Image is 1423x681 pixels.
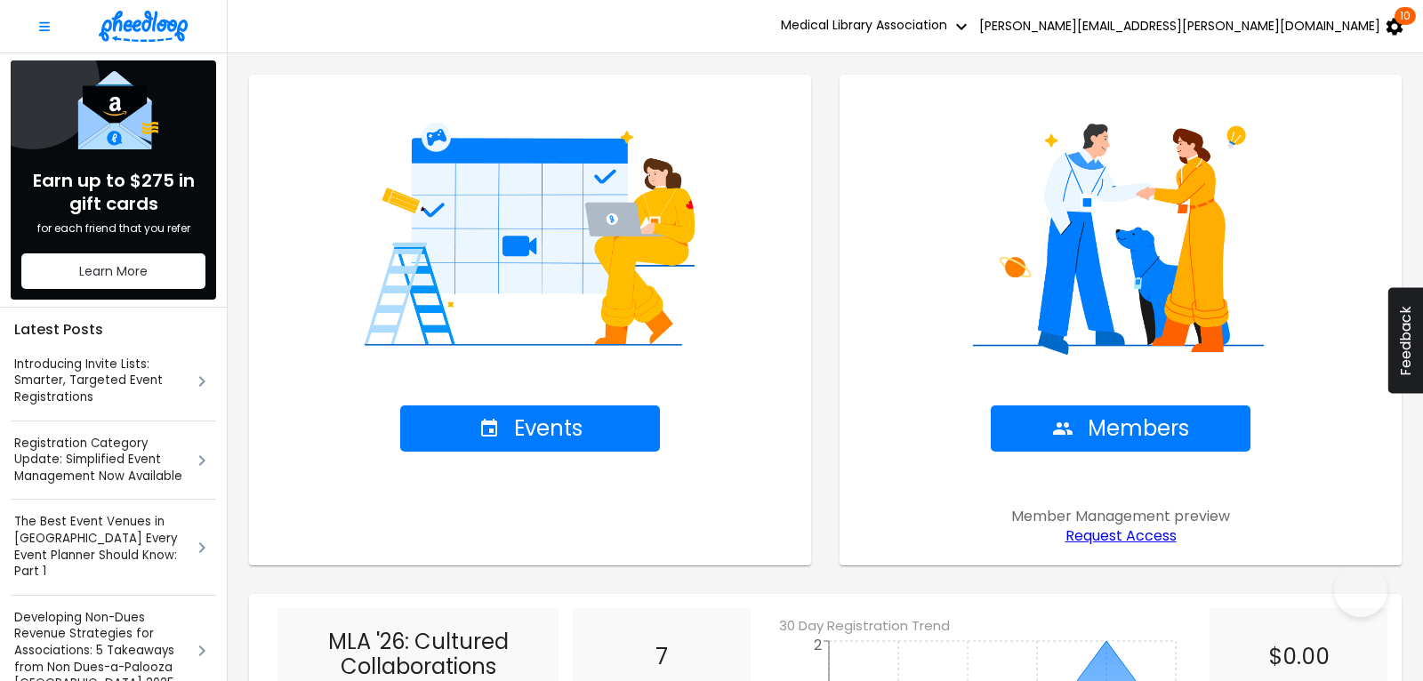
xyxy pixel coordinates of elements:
img: Referral [69,71,158,149]
img: Home Members [861,96,1380,363]
img: Home Events [270,96,790,363]
a: The Best Event Venues in [GEOGRAPHIC_DATA] Every Event Planner Should Know: Part 1 [14,514,191,580]
button: Learn More [21,253,205,289]
h2: 7 [587,644,736,670]
span: 10 [1395,7,1416,25]
h2: $0.00 [1224,644,1373,670]
button: Events [400,405,660,452]
span: for each friend that you refer [37,222,190,235]
iframe: Help Scout Beacon - Open [1334,564,1387,617]
a: Introducing Invite Lists: Smarter, Targeted Event Registrations [14,357,191,406]
h3: MLA '26: Cultured Collaborations [292,629,544,679]
span: Feedback [1397,306,1414,376]
span: [PERSON_NAME][EMAIL_ADDRESS][PERSON_NAME][DOMAIN_NAME] [979,19,1380,33]
span: Medical Library Association [781,16,972,34]
a: Registration Category Update: Simplified Event Management Now Available [14,436,191,485]
h6: 30 Day Registration Trend [779,615,1224,637]
span: Events [478,416,583,441]
span: Member Management preview [1011,509,1230,525]
button: Medical Library Association [777,9,976,44]
button: Members [991,405,1250,452]
a: Request Access [1065,528,1177,544]
span: Earn up to $275 in gift cards [21,169,205,215]
h4: Latest Posts [11,318,216,341]
button: [PERSON_NAME][EMAIL_ADDRESS][PERSON_NAME][DOMAIN_NAME] 10 [976,9,1409,44]
img: logo [99,11,188,42]
span: Members [1052,416,1189,441]
tspan: 2 [814,635,822,655]
span: Learn More [79,264,148,278]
